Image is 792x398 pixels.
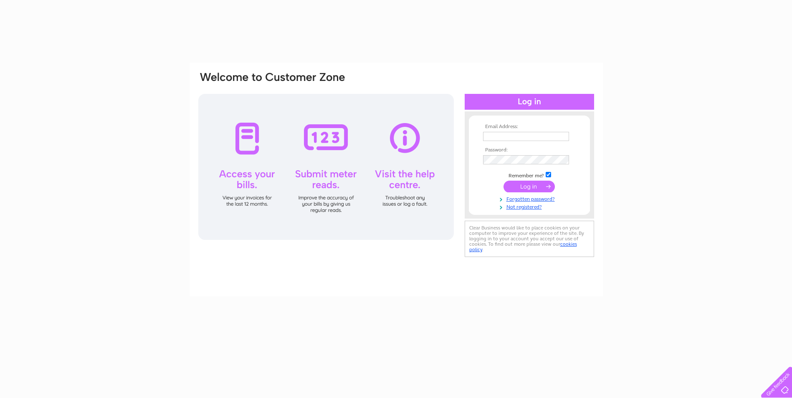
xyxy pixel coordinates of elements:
[504,181,555,192] input: Submit
[483,202,578,210] a: Not registered?
[481,147,578,153] th: Password:
[483,194,578,202] a: Forgotten password?
[469,241,577,252] a: cookies policy
[465,221,594,257] div: Clear Business would like to place cookies on your computer to improve your experience of the sit...
[481,171,578,179] td: Remember me?
[481,124,578,130] th: Email Address:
